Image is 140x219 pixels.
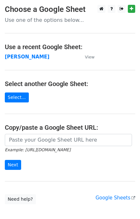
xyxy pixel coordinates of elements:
a: Select... [5,92,29,102]
h4: Select another Google Sheet: [5,80,135,88]
input: Paste your Google Sheet URL here [5,134,132,146]
h4: Use a recent Google Sheet: [5,43,135,51]
input: Next [5,160,21,170]
a: Google Sheets [95,195,135,201]
a: [PERSON_NAME] [5,54,49,60]
a: Need help? [5,194,36,204]
p: Use one of the options below... [5,17,135,23]
small: Example: [URL][DOMAIN_NAME] [5,147,70,152]
small: View [85,55,95,59]
h4: Copy/paste a Google Sheet URL: [5,124,135,131]
a: View [78,54,95,60]
h3: Choose a Google Sheet [5,5,135,14]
